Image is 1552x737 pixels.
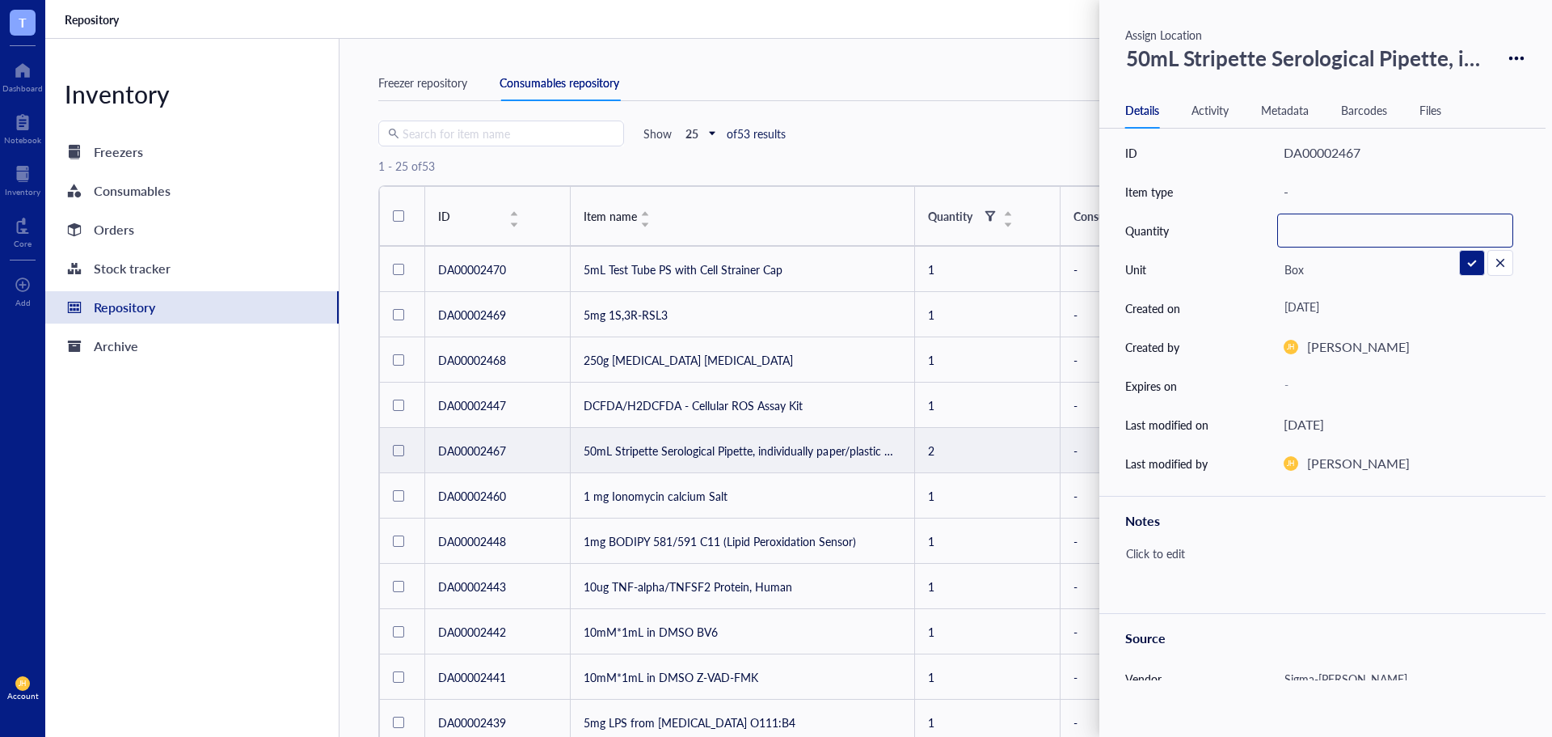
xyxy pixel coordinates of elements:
div: Item type [1125,183,1173,201]
a: Stock tracker [45,252,339,285]
span: Item name [584,207,637,225]
div: Click to edit [1119,542,1513,600]
div: Last modified by [1125,455,1208,472]
div: of 53 results [727,126,786,141]
div: Freezers [94,141,143,163]
td: DA00002467 [425,428,571,473]
div: Consumable type [1073,207,1159,225]
div: Inventory [45,78,339,110]
div: ID [1125,144,1137,162]
div: Repository [94,296,155,319]
a: Consumables [45,175,339,207]
td: DCFDA/H2DCFDA - Cellular ROS Assay Kit [571,383,915,428]
td: 1 [915,564,1061,609]
td: - [1061,337,1255,383]
div: Consumables [94,180,171,202]
div: Box [1277,252,1513,286]
td: 5mg 1S,3R-RSL3 [571,292,915,337]
td: 1 [915,292,1061,337]
td: - [1061,292,1255,337]
td: - [1061,473,1255,519]
div: Expires on [1125,377,1177,395]
div: Dashboard [2,83,43,93]
div: [PERSON_NAME] [1307,337,1410,358]
div: Last modified on [1125,416,1208,434]
td: - [1061,519,1255,564]
td: 5mL Test Tube PS with Cell Strainer Cap [571,247,915,292]
div: Freezer repository [378,74,467,91]
td: - [1061,609,1255,654]
td: - [1061,383,1255,428]
td: DA00002469 [425,292,571,337]
td: 10ug TNF-alpha/TNFSF2 Protein, Human [571,564,915,609]
td: DA00002447 [425,383,571,428]
td: 50mL Stripette Serological Pipette, individually paper/plastic wrapped [571,428,915,473]
td: 10mM*1mL in DMSO Z-VAD-FMK [571,654,915,700]
td: 10mM*1mL in DMSO BV6 [571,609,915,654]
a: Repository [45,291,339,324]
div: [DATE] [1277,294,1513,323]
th: Item name [571,187,915,246]
div: Orders [94,218,134,241]
td: - [1061,564,1255,609]
td: 1 [915,654,1061,700]
td: - [1061,247,1255,292]
div: Sigma-[PERSON_NAME] [1277,662,1513,696]
div: Notebook [4,135,41,145]
div: ID [438,207,506,225]
div: 1 - 25 of 53 [378,159,435,173]
div: Notes [1125,510,1520,532]
div: Activity [1191,101,1229,119]
div: Details [1125,101,1159,119]
div: Quantity [928,207,972,225]
td: 1 [915,519,1061,564]
td: 2 [915,428,1061,473]
div: [PERSON_NAME] [1307,453,1410,474]
a: Freezers [45,136,339,168]
div: Barcodes [1341,101,1387,119]
div: - [1277,371,1513,400]
div: Consumables repository [500,74,619,91]
div: Stock tracker [94,257,171,280]
a: Core [14,213,32,248]
div: [DATE] [1284,414,1324,435]
div: Source [1125,627,1520,650]
td: 1mg BODIPY 581/591 C11 (Lipid Peroxidation Sensor) [571,519,915,564]
td: 1 [915,473,1061,519]
div: Quantity [1125,222,1169,239]
td: 1 [915,609,1061,654]
div: Core [14,239,32,248]
a: Archive [45,330,339,362]
td: DA00002470 [425,247,571,292]
td: - [1061,428,1255,473]
span: JH [1287,343,1295,351]
a: Dashboard [2,57,43,93]
div: Inventory [5,187,40,197]
div: Created by [1125,338,1179,356]
div: DA00002467 [1284,142,1360,163]
div: Created on [1125,299,1180,317]
a: Notebook [4,109,41,145]
div: - [1284,181,1288,202]
div: 50mL Stripette Serological Pipette, individually paper/plastic wrapped [1119,37,1497,79]
div: Archive [94,335,138,358]
td: 1 mg Ionomycin calcium Salt [571,473,915,519]
td: 1 [915,337,1061,383]
td: 1 [915,383,1061,428]
a: Repository [65,12,122,27]
div: Add [15,298,31,307]
td: 1 [915,247,1061,292]
div: Metadata [1261,101,1309,119]
td: DA00002441 [425,654,571,700]
b: 25 [685,125,698,142]
a: Orders [45,214,339,246]
div: Unit [1125,260,1146,278]
td: 250g [MEDICAL_DATA] [MEDICAL_DATA] [571,337,915,383]
span: T [19,12,27,32]
td: DA00002442 [425,609,571,654]
a: Inventory [5,161,40,197]
td: DA00002448 [425,519,571,564]
span: JH [1287,460,1295,468]
div: Account [7,691,39,701]
td: - [1061,654,1255,700]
